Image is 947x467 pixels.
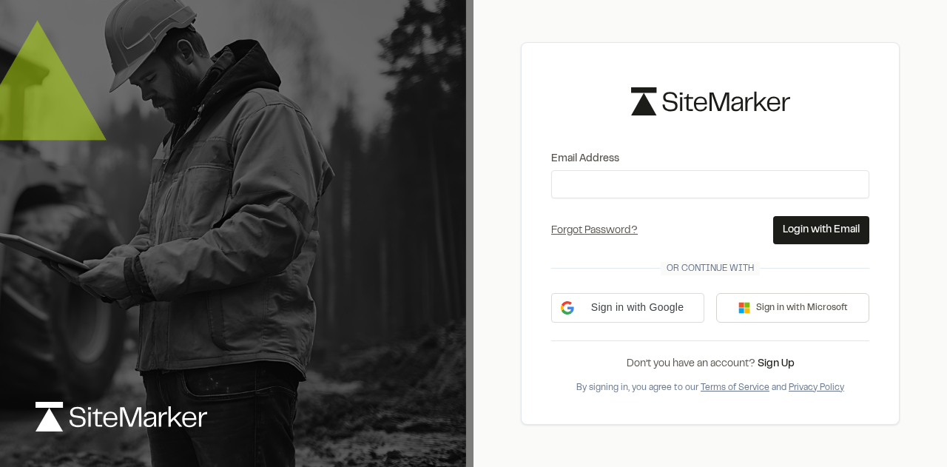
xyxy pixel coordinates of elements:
[701,381,769,394] button: Terms of Service
[551,151,869,167] label: Email Address
[661,262,760,275] span: Or continue with
[758,360,795,369] a: Sign Up
[716,293,869,323] button: Sign in with Microsoft
[789,381,844,394] button: Privacy Policy
[551,226,638,235] a: Forgot Password?
[551,356,869,372] div: Don’t you have an account?
[551,293,704,323] div: Sign in with Google
[773,216,869,244] button: Login with Email
[551,381,869,394] div: By signing in, you agree to our and
[36,402,207,431] img: logo-white-rebrand.svg
[580,300,695,315] span: Sign in with Google
[631,87,790,115] img: logo-black-rebrand.svg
